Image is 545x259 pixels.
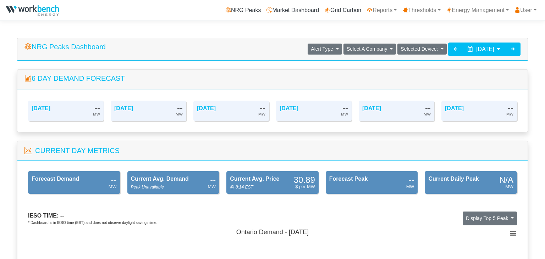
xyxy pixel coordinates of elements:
div: Peak Unavailable [131,184,164,190]
span: IESO time: [28,213,59,219]
button: Alert Type [308,44,342,55]
div: MW [341,111,348,118]
div: @ 8:14 EST [230,184,253,190]
a: Energy Management [444,3,512,17]
div: -- [508,104,513,111]
a: Reports [364,3,400,17]
div: Current Day Metrics [35,145,120,156]
div: -- [94,104,100,111]
a: [DATE] [280,105,298,111]
div: MW [109,183,117,190]
div: MW [424,111,431,118]
div: MW [208,183,216,190]
div: Forecast Demand [32,175,79,183]
div: MW [93,111,100,118]
a: Market Dashboard [264,3,322,17]
div: -- [408,176,414,183]
div: MW [406,183,414,190]
div: N/A [499,176,513,183]
div: MW [506,111,513,118]
a: Grid Carbon [322,3,364,17]
div: * Dashboard is in IESO time (EST) and does not observe daylight savings time. [28,220,157,226]
h5: 6 Day Demand Forecast [24,74,521,83]
a: [DATE] [114,105,133,111]
a: [DATE] [197,105,216,111]
div: -- [260,104,265,111]
button: Selected Device: [397,44,447,55]
div: 30.89 [294,176,315,183]
div: MW [176,111,183,118]
div: Current Avg. Price [230,175,279,183]
div: Forecast Peak [329,175,368,183]
div: -- [111,176,117,183]
span: Display Top 5 Peak [466,215,508,221]
img: NRGPeaks.png [6,5,59,16]
div: Current Daily Peak [428,175,479,183]
a: User [512,3,539,17]
span: -- [60,213,64,219]
button: Select A Company [343,44,396,55]
div: MW [505,183,513,190]
h5: NRG Peaks Dashboard [24,43,106,51]
a: Thresholds [400,3,443,17]
div: -- [177,104,183,111]
div: $ per MW [295,183,315,190]
span: Alert Type [311,46,333,52]
div: -- [210,176,216,183]
a: [DATE] [32,105,50,111]
div: -- [342,104,348,111]
a: [DATE] [362,105,381,111]
span: [DATE] [476,46,494,52]
button: Display Top 5 Peak [463,212,517,226]
span: Selected Device: [401,46,438,52]
div: MW [258,111,265,118]
span: Select A Company [347,46,387,52]
div: -- [425,104,431,111]
tspan: Ontario Demand - [DATE] [236,229,309,236]
a: NRG Peaks [222,3,264,17]
a: [DATE] [445,105,464,111]
div: Current Avg. Demand [131,175,189,183]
